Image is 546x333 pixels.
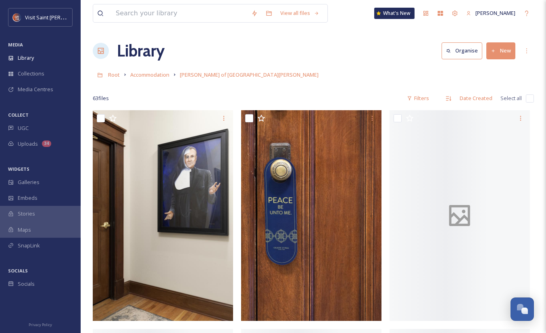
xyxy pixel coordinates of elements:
span: Socials [18,280,35,288]
span: Embeds [18,194,38,202]
span: UGC [18,124,29,132]
input: Search your library [112,4,247,22]
span: SOCIALS [8,268,28,274]
span: 63 file s [93,94,109,102]
span: Stories [18,210,35,218]
a: Library [117,39,165,63]
button: Open Chat [511,297,534,321]
a: What's New [374,8,415,19]
span: Maps [18,226,31,234]
span: [PERSON_NAME] [475,9,515,17]
a: View all files [276,5,323,21]
a: [PERSON_NAME] of [GEOGRAPHIC_DATA][PERSON_NAME] [180,70,319,80]
button: New [486,42,515,59]
span: Uploads [18,140,38,148]
a: Root [108,70,120,80]
img: Visit%20Saint%20Paul%20Updated%20Profile%20Image.jpg [13,13,21,21]
img: Celeste_Saint_Paul_Common_Spaces_024.jpg [93,110,233,321]
a: Accommodation [130,70,169,80]
span: MEDIA [8,42,23,48]
div: Filters [403,90,433,106]
span: Select all [500,94,522,102]
img: Celeste_Saint_Paul_Common_Spaces_026.jpg [241,110,381,321]
span: SnapLink [18,242,40,249]
span: [PERSON_NAME] of [GEOGRAPHIC_DATA][PERSON_NAME] [180,71,319,78]
button: Organise [442,42,482,59]
div: 34 [42,140,51,147]
span: Library [18,54,34,62]
span: Accommodation [130,71,169,78]
span: COLLECT [8,112,29,118]
span: Visit Saint [PERSON_NAME] [25,13,90,21]
a: Privacy Policy [29,319,52,329]
span: Media Centres [18,86,53,93]
div: Date Created [456,90,496,106]
span: WIDGETS [8,166,29,172]
span: Galleries [18,178,40,186]
a: [PERSON_NAME] [462,5,519,21]
span: Privacy Policy [29,322,52,327]
span: Collections [18,70,44,77]
span: Root [108,71,120,78]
